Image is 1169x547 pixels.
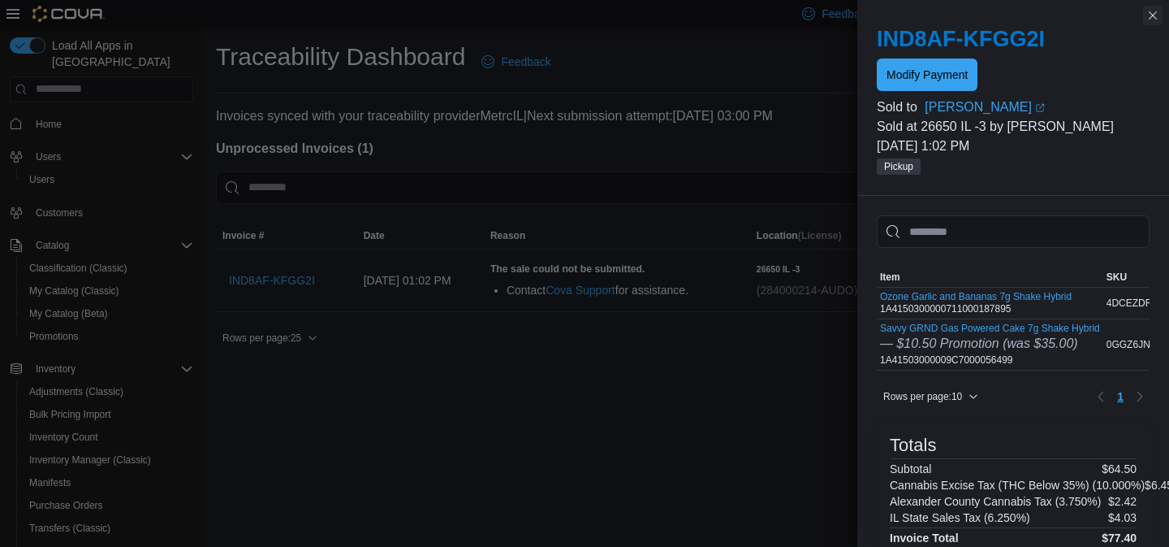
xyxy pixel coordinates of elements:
div: — $10.50 Promotion (was $35.00) [880,334,1100,354]
h3: Totals [890,436,936,455]
span: Pickup [884,159,913,174]
div: 1A41503000009C7000056499 [880,323,1100,367]
p: Sold at 26650 IL -3 by [PERSON_NAME] [877,117,1150,137]
span: 4DCEZDRN [1106,297,1159,310]
h2: IND8AF-KFGG2I [877,26,1150,52]
a: [PERSON_NAME]External link [925,98,1150,117]
h6: IL State Sales Tax (6.250%) [890,511,1030,524]
div: 1A4150300000711000187895 [880,291,1072,315]
p: $2.42 [1108,495,1137,508]
button: Modify Payment [877,59,977,91]
button: Previous page [1091,387,1111,406]
ul: Pagination for table: MemoryTable from EuiInMemoryTable [1111,384,1130,410]
p: [DATE] 1:02 PM [877,137,1150,156]
button: Item [877,267,1103,287]
svg: External link [1035,103,1045,113]
button: Page 1 of 1 [1111,384,1130,410]
h4: $77.40 [1102,532,1137,545]
div: Sold to [877,98,921,117]
span: 1 [1117,389,1124,405]
span: Pickup [877,158,921,175]
nav: Pagination for table: MemoryTable from EuiInMemoryTable [1091,384,1150,410]
span: SKU [1106,271,1127,284]
p: $4.03 [1108,511,1137,524]
span: Modify Payment [886,67,968,83]
h6: Alexander County Cannabis Tax (3.750%) [890,495,1101,508]
input: This is a search bar. As you type, the results lower in the page will automatically filter. [877,215,1150,248]
button: Next page [1130,387,1150,406]
p: $64.50 [1102,462,1137,475]
h6: Subtotal [890,462,931,475]
h6: Cannabis Excise Tax (THC Below 35%) (10.000%) [890,479,1145,492]
span: 0GGZ6JN7 [1106,338,1156,351]
button: SKU [1103,267,1163,287]
button: Savvy GRND Gas Powered Cake 7g Shake Hybrid [880,323,1100,334]
button: Rows per page:10 [877,387,985,406]
h4: Invoice Total [890,532,959,545]
button: Ozone Garlic and Bananas 7g Shake Hybrid [880,291,1072,302]
span: Item [880,271,900,284]
span: Rows per page : 10 [883,390,962,403]
button: Close this dialog [1143,6,1163,25]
